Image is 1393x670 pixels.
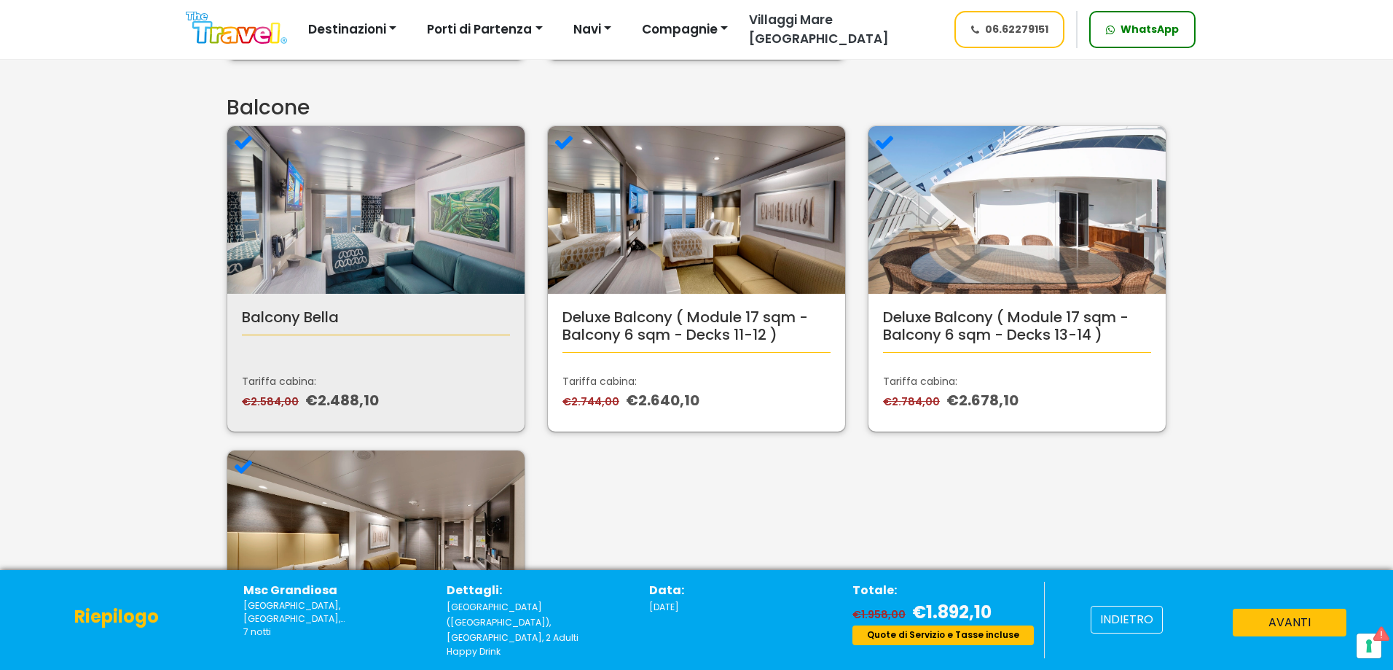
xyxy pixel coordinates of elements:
span: WhatsApp [1121,22,1179,37]
span: Villaggi Mare [GEOGRAPHIC_DATA] [749,11,889,47]
span: €1.892,10 [912,600,992,624]
p: Msc Grandiosa [243,582,425,599]
p: Tariffa cabina: [562,374,831,389]
button: Destinazioni [299,15,406,44]
button: indietro [1091,606,1163,634]
div: Quote di Servizio e Tasse incluse [852,626,1034,646]
img: BR3.webp [868,126,1166,294]
span: €2.678,10 [946,390,1019,410]
button: Compagnie [632,15,737,44]
span: €2.488,10 [305,390,379,410]
img: BR2.webp [548,126,845,294]
img: Logo The Travel [186,12,287,44]
a: 06.62279151 [954,11,1065,48]
p: 7 notti [243,626,425,639]
span: 06.62279151 [985,22,1048,37]
small: Palermo,Ibiza,Valencia,Marseille,Genoa,Civitavecchia,Palermo [243,599,425,626]
span: €1.958,00 [852,607,909,622]
span: €2.784,00 [883,394,943,409]
h5: Deluxe Balcony ( Module 17 sqm - Balcony 6 sqm - Decks 11-12 ) [562,308,831,343]
span: €2.640,10 [626,390,699,410]
h4: Riepilogo [74,607,159,628]
span: [DATE] [649,601,679,613]
button: avanti [1233,609,1346,636]
button: Navi [564,15,621,44]
p: Dettagli: [447,582,628,599]
a: WhatsApp [1089,11,1196,48]
img: BB.webp [227,126,525,294]
p: Tariffa cabina: [883,374,1151,389]
img: BA.webp [227,451,525,618]
p: Happy Drink [447,645,628,658]
p: Totale: [852,582,1034,599]
h3: Balcone [227,96,1166,120]
span: [GEOGRAPHIC_DATA] ([GEOGRAPHIC_DATA]), [GEOGRAPHIC_DATA], 2 Adulti [447,601,578,644]
a: Villaggi Mare [GEOGRAPHIC_DATA] [737,11,941,48]
h5: Deluxe Balcony ( Module 17 sqm - Balcony 6 sqm - Decks 13-14 ) [883,308,1151,343]
p: Tariffa cabina: [242,374,510,389]
p: Data: [649,582,831,599]
span: €2.584,00 [242,394,302,409]
h5: Balcony Bella [242,308,510,326]
button: Porti di Partenza [417,15,552,44]
span: €2.744,00 [562,394,623,409]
